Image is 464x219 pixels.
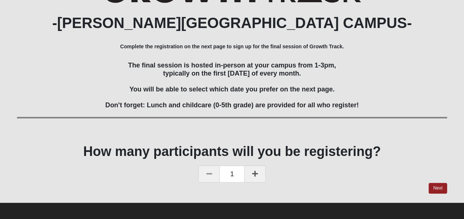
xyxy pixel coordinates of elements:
b: Complete the registration on the next page to sign up for the final session of Growth Track. [120,44,344,49]
a: Next [429,183,447,194]
span: Don't forget: Lunch and childcare (0-5th grade) are provided for all who register! [105,101,358,109]
span: 1 [220,166,244,182]
span: typically on the first [DATE] of every month. [163,70,301,77]
span: You will be able to select which date you prefer on the next page. [130,86,335,93]
b: -[PERSON_NAME][GEOGRAPHIC_DATA] CAMPUS- [52,15,412,31]
h1: How many participants will you be registering? [17,143,447,159]
span: The final session is hosted in-person at your campus from 1-3pm, [128,62,336,69]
